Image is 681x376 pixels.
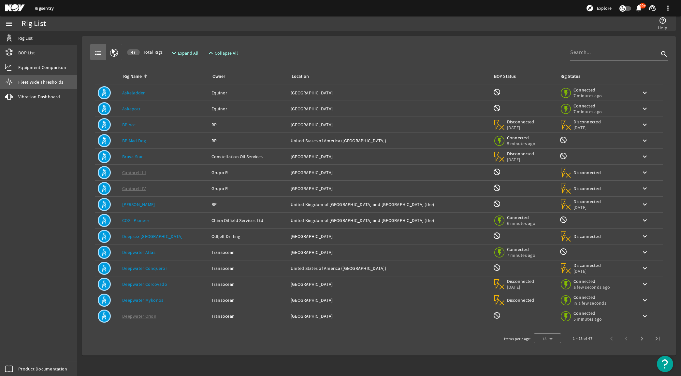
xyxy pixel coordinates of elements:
div: Rig Name [122,73,204,80]
div: BP [211,121,285,128]
button: more_vert [660,0,676,16]
div: Odfjell Drilling [211,233,285,240]
a: Deepwater Mykonos [122,297,163,303]
div: United Kingdom of [GEOGRAPHIC_DATA] and [GEOGRAPHIC_DATA] (the) [291,201,488,208]
div: Transocean [211,265,285,272]
span: 6 minutes ago [507,220,535,226]
span: 5 minutes ago [573,316,602,322]
mat-icon: notifications [635,4,643,12]
div: BP [211,137,285,144]
mat-icon: expand_less [207,49,212,57]
mat-icon: keyboard_arrow_down [641,264,649,272]
span: in a few seconds [573,300,606,306]
span: Collapse All [215,50,238,56]
mat-icon: keyboard_arrow_down [641,248,649,256]
mat-icon: keyboard_arrow_down [641,296,649,304]
mat-icon: help_outline [659,17,667,24]
div: Transocean [211,281,285,287]
div: Transocean [211,249,285,256]
a: Deepwater Corcovado [122,281,167,287]
span: Vibration Dashboard [18,93,60,100]
span: [DATE] [573,125,601,131]
mat-icon: BOP Monitoring not available for this rig [493,168,501,176]
div: [GEOGRAPHIC_DATA] [291,281,488,287]
span: Disconnected [507,278,535,284]
span: Explore [597,5,612,11]
mat-icon: BOP Monitoring not available for this rig [493,200,501,208]
mat-icon: explore [586,4,594,12]
span: Disconnected [573,119,601,125]
span: Disconnected [507,119,535,125]
span: Disconnected [507,151,535,157]
mat-icon: BOP Monitoring not available for this rig [493,232,501,240]
div: BOP Status [494,73,516,80]
mat-icon: Rig Monitoring not available for this rig [559,216,567,224]
span: Equipment Comparison [18,64,66,71]
mat-icon: keyboard_arrow_down [641,105,649,113]
span: 5 minutes ago [507,141,535,146]
span: Disconnected [573,262,601,268]
mat-icon: keyboard_arrow_down [641,185,649,192]
div: Owner [212,73,225,80]
span: Connected [573,87,602,93]
div: [GEOGRAPHIC_DATA] [291,185,488,192]
a: BP Ace [122,122,136,128]
span: a few seconds ago [573,284,610,290]
button: Open Resource Center [657,356,673,372]
span: Product Documentation [18,366,67,372]
span: 7 minutes ago [507,252,535,258]
div: Rig Name [123,73,142,80]
a: Brava Star [122,154,143,160]
a: Cantarell III [122,170,146,175]
div: [GEOGRAPHIC_DATA] [291,313,488,319]
mat-icon: expand_more [170,49,175,57]
mat-icon: Rig Monitoring not available for this rig [559,136,567,144]
span: Connected [507,215,535,220]
mat-icon: keyboard_arrow_down [641,280,649,288]
a: Deepsea [GEOGRAPHIC_DATA] [122,233,182,239]
div: [GEOGRAPHIC_DATA] [291,121,488,128]
div: Grupo R [211,185,285,192]
span: Rig List [18,35,33,41]
a: Deepwater Orion [122,313,156,319]
mat-icon: BOP Monitoring not available for this rig [493,104,501,112]
div: [GEOGRAPHIC_DATA] [291,233,488,240]
button: Next page [634,331,650,346]
div: Location [291,73,485,80]
mat-icon: vibration [5,93,13,101]
mat-icon: keyboard_arrow_down [641,232,649,240]
span: Connected [573,310,602,316]
span: Total Rigs [127,49,163,55]
mat-icon: Rig Monitoring not available for this rig [559,248,567,256]
div: China Oilfield Services Ltd. [211,217,285,224]
a: Deepwater Atlas [122,249,155,255]
mat-icon: BOP Monitoring not available for this rig [493,184,501,192]
mat-icon: keyboard_arrow_down [641,137,649,145]
mat-icon: keyboard_arrow_down [641,153,649,160]
span: 7 minutes ago [573,109,602,115]
span: Connected [573,294,606,300]
div: [GEOGRAPHIC_DATA] [291,249,488,256]
a: Cantarell IV [122,186,146,191]
div: Transocean [211,313,285,319]
mat-icon: list [94,49,102,57]
div: [GEOGRAPHIC_DATA] [291,90,488,96]
div: 1 – 15 of 47 [573,335,592,342]
mat-icon: BOP Monitoring not available for this rig [493,88,501,96]
a: Askepott [122,106,140,112]
mat-icon: keyboard_arrow_down [641,169,649,176]
a: Rigsentry [35,5,54,11]
div: Items per page: [504,336,531,342]
div: Rig Status [560,73,580,80]
span: Disconnected [573,233,601,239]
span: [DATE] [507,157,535,162]
i: search [660,50,668,58]
mat-icon: keyboard_arrow_down [641,201,649,208]
mat-icon: Rig Monitoring not available for this rig [559,152,567,160]
span: Connected [507,246,535,252]
span: Disconnected [573,199,601,204]
mat-icon: BOP Monitoring not available for this rig [493,312,501,319]
span: Fleet Wide Thresholds [18,79,63,85]
mat-icon: BOP Monitoring not available for this rig [493,264,501,272]
span: Disconnected [573,170,601,175]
